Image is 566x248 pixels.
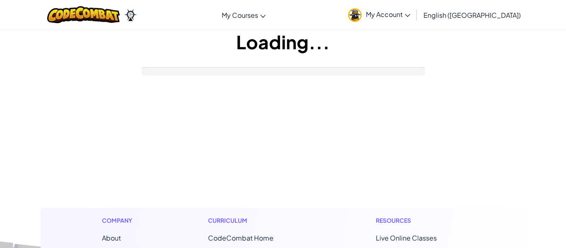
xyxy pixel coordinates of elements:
[419,4,525,26] a: English ([GEOGRAPHIC_DATA])
[423,11,521,19] span: English ([GEOGRAPHIC_DATA])
[124,9,137,21] img: Ozaria
[344,2,414,28] a: My Account
[376,234,437,242] a: Live Online Classes
[348,8,362,22] img: avatar
[47,6,120,23] img: CodeCombat logo
[376,216,464,225] h1: Resources
[218,4,270,26] a: My Courses
[102,216,140,225] h1: Company
[102,234,121,242] a: About
[222,11,258,19] span: My Courses
[208,234,273,242] span: CodeCombat Home
[366,10,410,19] span: My Account
[208,216,308,225] h1: Curriculum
